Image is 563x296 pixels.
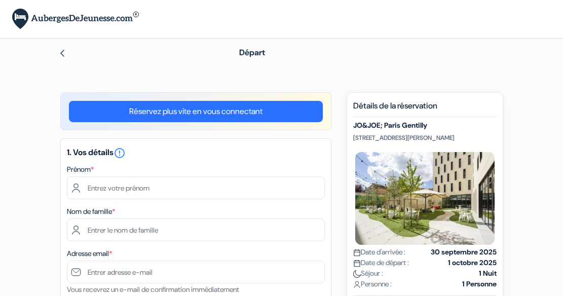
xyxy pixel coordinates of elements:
[67,261,325,283] input: Entrer adresse e-mail
[353,247,405,257] span: Date d'arrivée :
[353,257,409,268] span: Date de départ :
[353,281,361,288] img: user_icon.svg
[114,147,126,158] a: error_outline
[67,248,112,259] label: Adresse email
[58,49,66,57] img: left_arrow.svg
[69,101,323,122] a: Réservez plus vite en vous connectant
[353,270,361,278] img: moon.svg
[67,218,325,241] input: Entrer le nom de famille
[67,206,115,217] label: Nom de famille
[114,147,126,159] i: error_outline
[353,134,497,142] p: [STREET_ADDRESS][PERSON_NAME]
[462,279,497,289] strong: 1 Personne
[353,121,497,130] h5: JO&JOE; Paris Gentilly
[12,9,139,29] img: AubergesDeJeunesse.com
[448,257,497,268] strong: 1 octobre 2025
[353,279,392,289] span: Personne :
[67,285,239,294] small: Vous recevrez un e-mail de confirmation immédiatement
[431,247,497,257] strong: 30 septembre 2025
[67,176,325,199] input: Entrez votre prénom
[353,249,361,256] img: calendar.svg
[239,47,265,58] span: Départ
[67,164,94,175] label: Prénom
[353,101,497,117] h5: Détails de la réservation
[479,268,497,279] strong: 1 Nuit
[67,147,325,159] h5: 1. Vos détails
[353,268,383,279] span: Séjour :
[353,260,361,267] img: calendar.svg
